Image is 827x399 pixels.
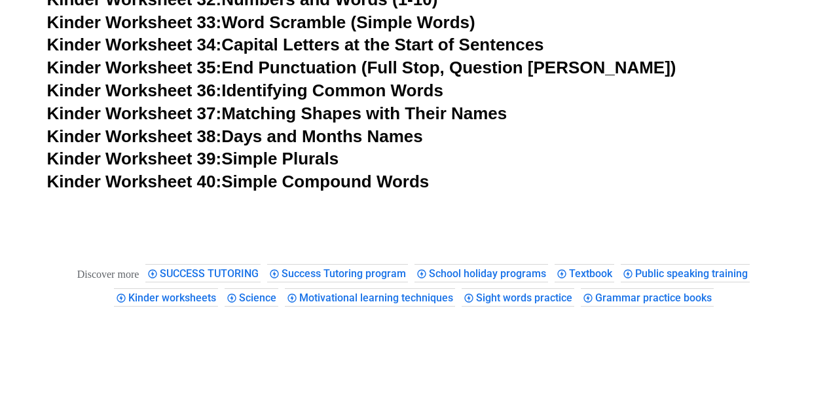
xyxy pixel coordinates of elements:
a: Kinder Worksheet 40:Simple Compound Words [47,172,430,191]
span: Kinder Worksheet 39: [47,149,222,168]
div: Kinder worksheets [114,288,218,307]
span: Grammar practice books [595,292,716,304]
span: Kinder Worksheet 35: [47,58,222,77]
span: Kinder Worksheet 40: [47,172,222,191]
div: Success Tutoring program [267,264,408,282]
a: Kinder Worksheet 34:Capital Letters at the Start of Sentences [47,35,544,54]
span: Motivational learning techniques [299,292,457,304]
div: SUCCESS TUTORING [145,264,261,282]
span: Kinder Worksheet 36: [47,81,222,100]
span: School holiday programs [429,267,550,280]
a: Kinder Worksheet 37:Matching Shapes with Their Names [47,104,507,123]
div: These are topics related to the article that might interest you [77,265,139,284]
a: Kinder Worksheet 33:Word Scramble (Simple Words) [47,12,475,32]
a: Kinder Worksheet 36:Identifying Common Words [47,81,443,100]
iframe: Chat Widget [609,251,827,399]
span: Kinder Worksheet 33: [47,12,222,32]
div: Sight words practice [462,288,574,307]
span: Science [239,292,280,304]
span: Kinder worksheets [128,292,220,304]
a: Kinder Worksheet 39:Simple Plurals [47,149,339,168]
span: Kinder Worksheet 34: [47,35,222,54]
span: SUCCESS TUTORING [160,267,263,280]
div: Grammar practice books [581,288,714,307]
div: Motivational learning techniques [285,288,455,307]
div: Science [225,288,278,307]
span: Success Tutoring program [282,267,410,280]
a: Kinder Worksheet 35:End Punctuation (Full Stop, Question [PERSON_NAME]) [47,58,676,77]
span: Textbook [569,267,616,280]
div: School holiday programs [414,264,548,282]
div: Textbook [555,264,614,282]
span: Kinder Worksheet 37: [47,104,222,123]
span: Kinder Worksheet 38: [47,126,222,146]
span: Sight words practice [476,292,576,304]
a: Kinder Worksheet 38:Days and Months Names [47,126,423,146]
